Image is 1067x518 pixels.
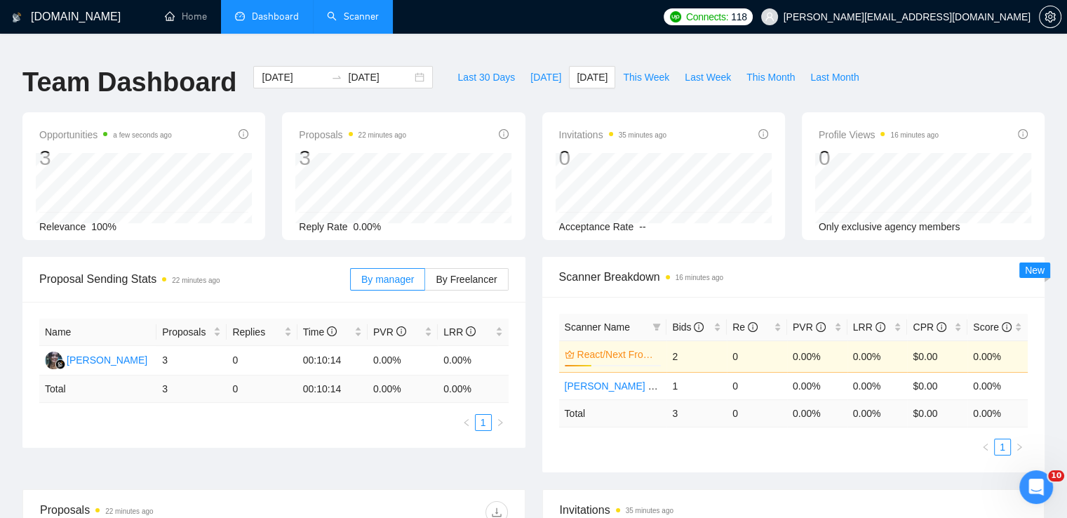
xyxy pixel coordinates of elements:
[1048,470,1064,482] span: 10
[615,66,677,88] button: This Week
[39,270,350,288] span: Proposal Sending Stats
[373,326,406,338] span: PVR
[327,11,379,22] a: searchScanner
[458,414,475,431] li: Previous Page
[967,340,1028,372] td: 0.00%
[676,274,723,281] time: 16 minutes ago
[639,221,645,232] span: --
[162,324,210,340] span: Proposals
[22,66,236,99] h1: Team Dashboard
[299,126,406,143] span: Proposals
[450,66,523,88] button: Last 30 Days
[239,129,248,139] span: info-circle
[819,126,939,143] span: Profile Views
[1015,443,1024,451] span: right
[727,340,787,372] td: 0
[1002,322,1012,332] span: info-circle
[39,145,172,171] div: 3
[1011,439,1028,456] li: Next Page
[853,321,885,333] span: LRR
[973,321,1011,333] span: Score
[172,277,220,284] time: 22 minutes ago
[787,372,847,399] td: 0.00%
[967,399,1028,427] td: 0.00 %
[39,376,156,403] td: Total
[227,319,297,346] th: Replies
[810,69,859,85] span: Last Month
[486,507,507,518] span: download
[297,346,368,376] td: 00:10:14
[475,414,492,431] li: 1
[847,399,908,427] td: 0.00 %
[156,319,227,346] th: Proposals
[732,321,758,333] span: Re
[438,346,508,376] td: 0.00%
[875,322,885,332] span: info-circle
[368,376,438,403] td: 0.00 %
[113,131,171,139] time: a few seconds ago
[438,376,508,403] td: 0.00 %
[650,317,664,338] span: filter
[55,359,65,369] img: gigradar-bm.png
[331,72,342,83] span: to
[232,324,281,340] span: Replies
[652,323,661,331] span: filter
[368,346,438,376] td: 0.00%
[496,418,504,427] span: right
[907,399,967,427] td: $ 0.00
[890,131,938,139] time: 16 minutes ago
[666,399,727,427] td: 3
[685,69,731,85] span: Last Week
[623,69,669,85] span: This Week
[396,326,406,336] span: info-circle
[331,72,342,83] span: swap-right
[227,376,297,403] td: 0
[252,11,299,22] span: Dashboard
[327,326,337,336] span: info-circle
[466,326,476,336] span: info-circle
[672,321,704,333] span: Bids
[457,69,515,85] span: Last 30 Days
[746,69,795,85] span: This Month
[156,376,227,403] td: 3
[816,322,826,332] span: info-circle
[156,346,227,376] td: 3
[577,347,659,362] a: React/Next Frontend Dev
[458,414,475,431] button: left
[523,66,569,88] button: [DATE]
[765,12,774,22] span: user
[758,129,768,139] span: info-circle
[348,69,412,85] input: End date
[1018,129,1028,139] span: info-circle
[354,221,382,232] span: 0.00%
[731,9,746,25] span: 118
[45,354,147,365] a: RS[PERSON_NAME]
[913,321,946,333] span: CPR
[847,340,908,372] td: 0.00%
[462,418,471,427] span: left
[619,131,666,139] time: 35 minutes ago
[105,507,153,515] time: 22 minutes ago
[67,352,147,368] div: [PERSON_NAME]
[565,380,706,392] a: [PERSON_NAME] Development
[12,6,22,29] img: logo
[358,131,406,139] time: 22 minutes ago
[1039,6,1061,28] button: setting
[165,11,207,22] a: homeHome
[694,322,704,332] span: info-circle
[565,350,575,359] span: crown
[847,372,908,399] td: 0.00%
[559,268,1028,286] span: Scanner Breakdown
[492,414,509,431] button: right
[1040,11,1061,22] span: setting
[739,66,803,88] button: This Month
[666,372,727,399] td: 1
[91,221,116,232] span: 100%
[299,145,406,171] div: 3
[677,66,739,88] button: Last Week
[937,322,946,332] span: info-circle
[787,340,847,372] td: 0.00%
[907,340,967,372] td: $0.00
[727,372,787,399] td: 0
[1019,470,1053,504] iframe: Intercom live chat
